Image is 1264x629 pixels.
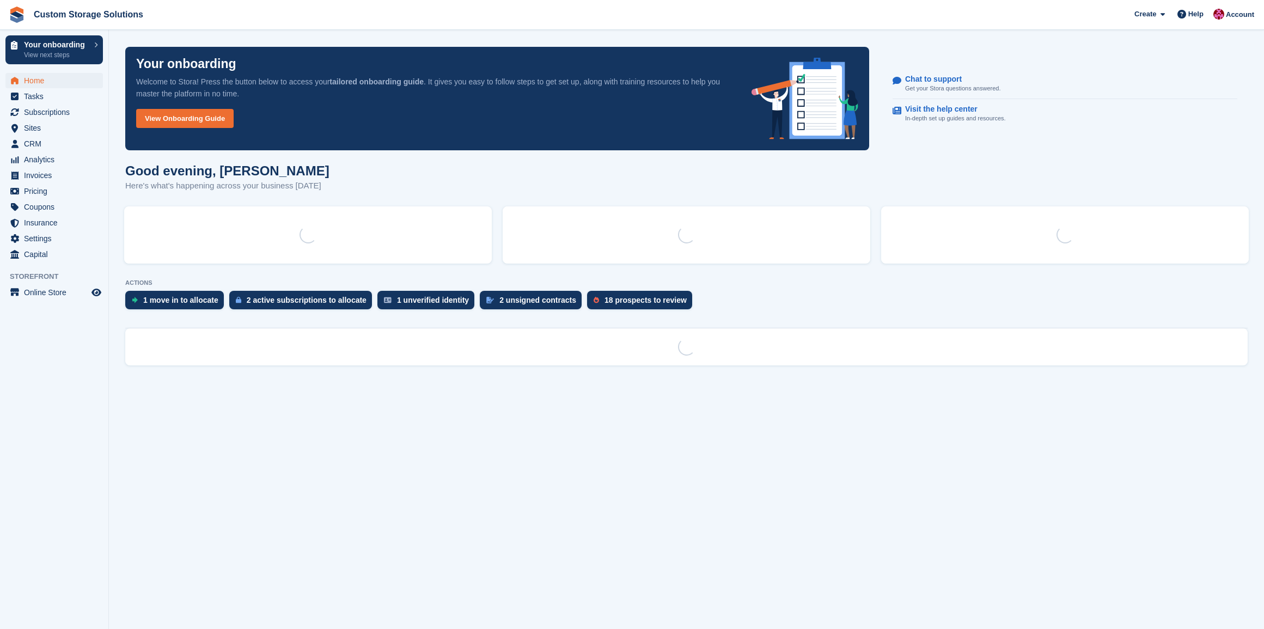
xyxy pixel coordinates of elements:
[5,184,103,199] a: menu
[24,73,89,88] span: Home
[24,41,89,48] p: Your onboarding
[905,84,1000,93] p: Get your Stora questions answered.
[24,50,89,60] p: View next steps
[24,247,89,262] span: Capital
[5,168,103,183] a: menu
[905,75,992,84] p: Chat to support
[24,120,89,136] span: Sites
[5,215,103,230] a: menu
[893,99,1237,129] a: Visit the help center In-depth set up guides and resources.
[5,89,103,104] a: menu
[24,285,89,300] span: Online Store
[905,105,997,114] p: Visit the help center
[329,77,424,86] strong: tailored onboarding guide
[5,285,103,300] a: menu
[499,296,576,304] div: 2 unsigned contracts
[229,291,377,315] a: 2 active subscriptions to allocate
[236,296,241,303] img: active_subscription_to_allocate_icon-d502201f5373d7db506a760aba3b589e785aa758c864c3986d89f69b8ff3...
[24,231,89,246] span: Settings
[143,296,218,304] div: 1 move in to allocate
[5,152,103,167] a: menu
[29,5,148,23] a: Custom Storage Solutions
[1213,9,1224,20] img: Jack Alexander
[24,136,89,151] span: CRM
[24,215,89,230] span: Insurance
[5,73,103,88] a: menu
[247,296,367,304] div: 2 active subscriptions to allocate
[10,271,108,282] span: Storefront
[24,152,89,167] span: Analytics
[5,35,103,64] a: Your onboarding View next steps
[136,58,236,70] p: Your onboarding
[1226,9,1254,20] span: Account
[24,105,89,120] span: Subscriptions
[5,105,103,120] a: menu
[893,69,1237,99] a: Chat to support Get your Stora questions answered.
[24,168,89,183] span: Invoices
[594,297,599,303] img: prospect-51fa495bee0391a8d652442698ab0144808aea92771e9ea1ae160a38d050c398.svg
[5,120,103,136] a: menu
[5,231,103,246] a: menu
[384,297,392,303] img: verify_identity-adf6edd0f0f0b5bbfe63781bf79b02c33cf7c696d77639b501bdc392416b5a36.svg
[136,76,734,100] p: Welcome to Stora! Press the button below to access your . It gives you easy to follow steps to ge...
[480,291,587,315] a: 2 unsigned contracts
[24,184,89,199] span: Pricing
[132,297,138,303] img: move_ins_to_allocate_icon-fdf77a2bb77ea45bf5b3d319d69a93e2d87916cf1d5bf7949dd705db3b84f3ca.svg
[90,286,103,299] a: Preview store
[397,296,469,304] div: 1 unverified identity
[1188,9,1204,20] span: Help
[486,297,494,303] img: contract_signature_icon-13c848040528278c33f63329250d36e43548de30e8caae1d1a13099fd9432cc5.svg
[5,247,103,262] a: menu
[604,296,687,304] div: 18 prospects to review
[125,291,229,315] a: 1 move in to allocate
[1134,9,1156,20] span: Create
[136,109,234,128] a: View Onboarding Guide
[24,89,89,104] span: Tasks
[5,136,103,151] a: menu
[125,180,329,192] p: Here's what's happening across your business [DATE]
[5,199,103,215] a: menu
[752,58,858,139] img: onboarding-info-6c161a55d2c0e0a8cae90662b2fe09162a5109e8cc188191df67fb4f79e88e88.svg
[905,114,1006,123] p: In-depth set up guides and resources.
[377,291,480,315] a: 1 unverified identity
[587,291,698,315] a: 18 prospects to review
[125,163,329,178] h1: Good evening, [PERSON_NAME]
[24,199,89,215] span: Coupons
[9,7,25,23] img: stora-icon-8386f47178a22dfd0bd8f6a31ec36ba5ce8667c1dd55bd0f319d3a0aa187defe.svg
[125,279,1248,286] p: ACTIONS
